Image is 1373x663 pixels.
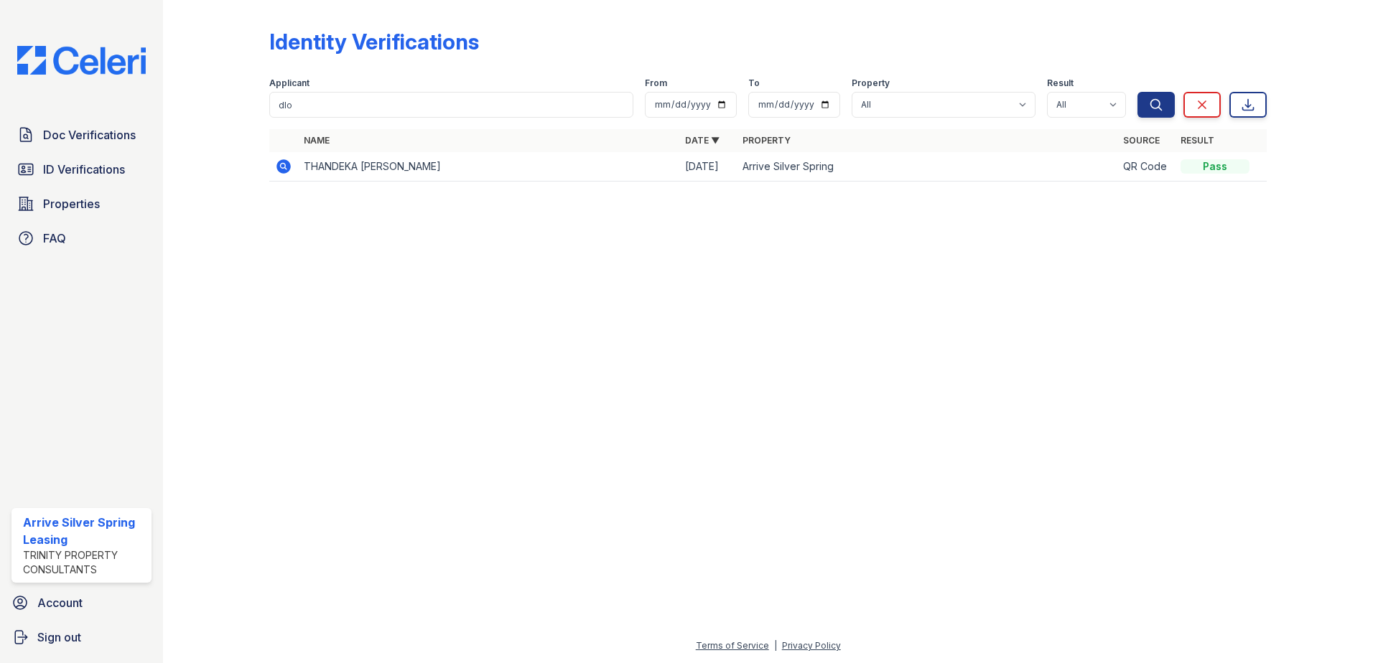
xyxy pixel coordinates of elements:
[298,152,679,182] td: THANDEKA [PERSON_NAME]
[304,135,330,146] a: Name
[696,640,769,651] a: Terms of Service
[269,92,633,118] input: Search by name or phone number
[43,126,136,144] span: Doc Verifications
[37,629,81,646] span: Sign out
[852,77,890,89] label: Property
[774,640,777,651] div: |
[6,588,157,617] a: Account
[743,135,791,146] a: Property
[43,195,100,212] span: Properties
[23,514,146,548] div: Arrive Silver Spring Leasing
[1181,159,1249,174] div: Pass
[23,548,146,577] div: Trinity Property Consultants
[43,161,125,178] span: ID Verifications
[782,640,841,651] a: Privacy Policy
[737,152,1118,182] td: Arrive Silver Spring
[1123,135,1160,146] a: Source
[6,46,157,75] img: CE_Logo_Blue-a8612792a0a2168367f1c8372b55b34899dd931a85d93a1a3d3e32e68fde9ad4.png
[43,230,66,247] span: FAQ
[11,189,152,218] a: Properties
[645,77,667,89] label: From
[269,29,479,55] div: Identity Verifications
[679,152,737,182] td: [DATE]
[1047,77,1074,89] label: Result
[11,155,152,184] a: ID Verifications
[11,121,152,149] a: Doc Verifications
[269,77,309,89] label: Applicant
[1181,135,1214,146] a: Result
[1117,152,1175,182] td: QR Code
[685,135,720,146] a: Date ▼
[37,594,83,611] span: Account
[11,224,152,253] a: FAQ
[748,77,760,89] label: To
[6,623,157,652] a: Sign out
